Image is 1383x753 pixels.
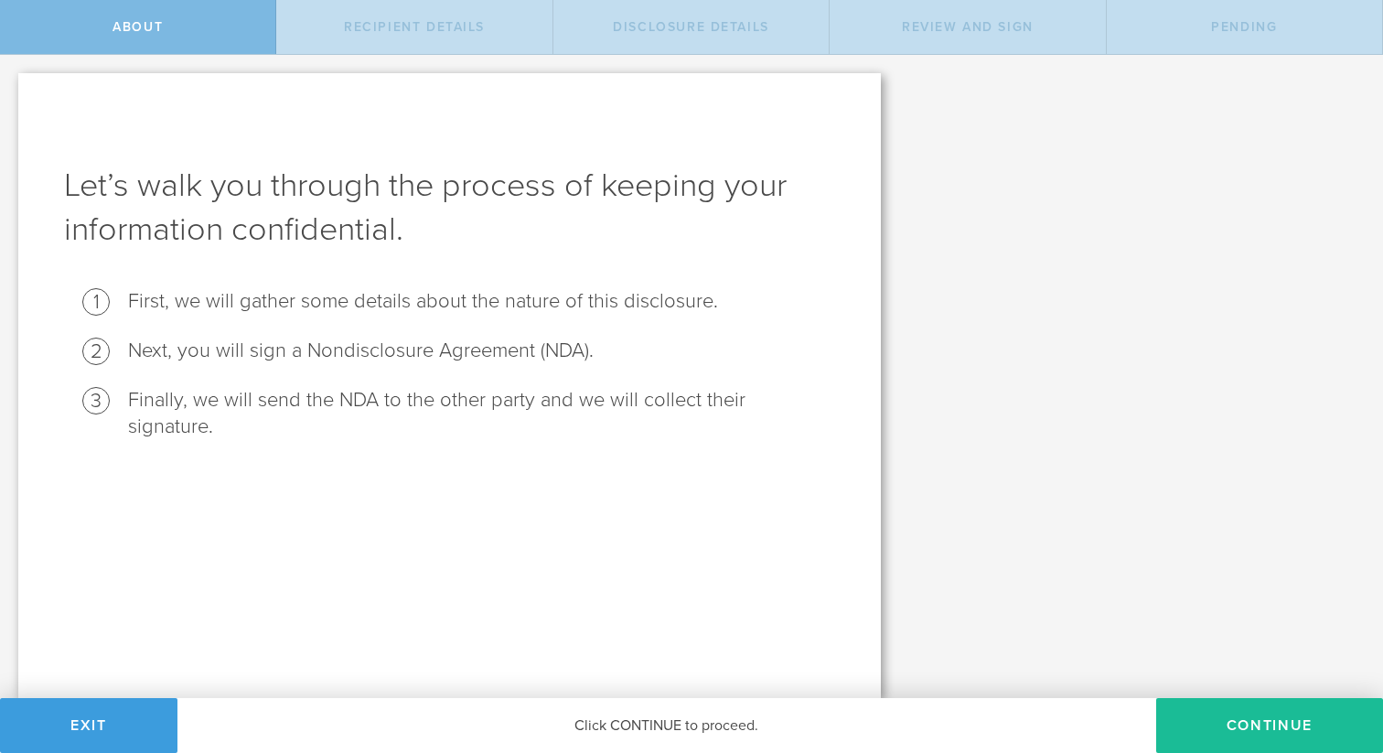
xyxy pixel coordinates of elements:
[128,387,835,440] li: Finally, we will send the NDA to the other party and we will collect their signature.
[64,164,835,252] h1: Let’s walk you through the process of keeping your information confidential.
[1211,19,1277,35] span: Pending
[1156,698,1383,753] button: Continue
[128,288,835,315] li: First, we will gather some details about the nature of this disclosure.
[902,19,1034,35] span: Review and sign
[613,19,769,35] span: Disclosure details
[177,698,1156,753] div: Click CONTINUE to proceed.
[344,19,485,35] span: Recipient details
[128,338,835,364] li: Next, you will sign a Nondisclosure Agreement (NDA).
[113,19,163,35] span: About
